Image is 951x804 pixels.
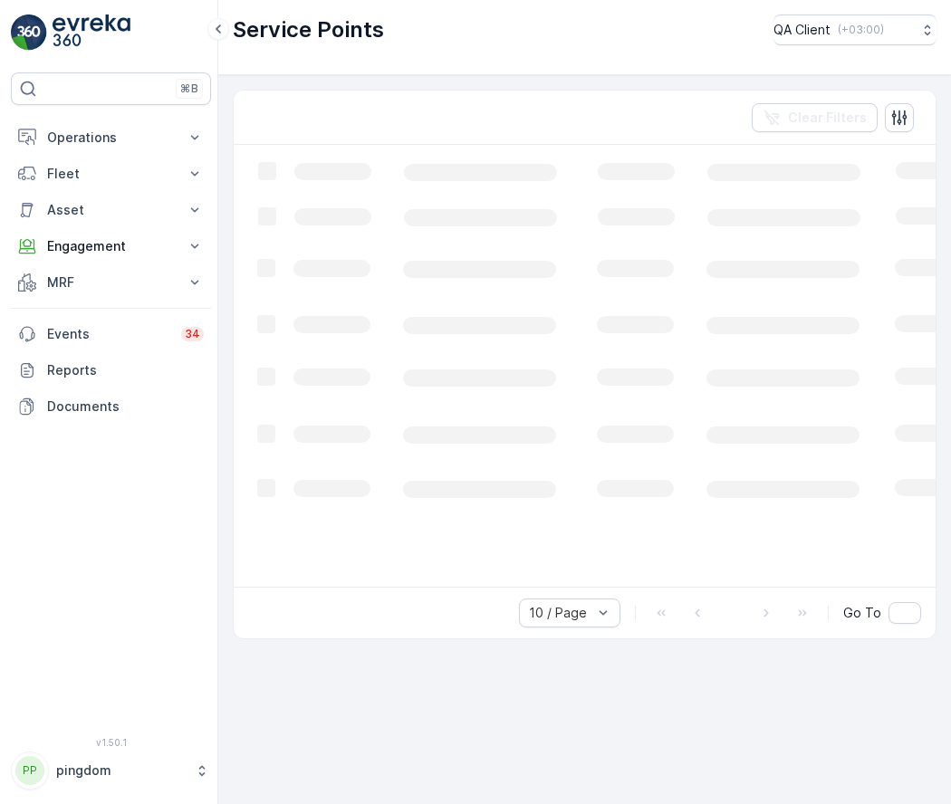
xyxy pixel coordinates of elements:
button: Clear Filters [752,103,878,132]
p: Service Points [233,15,384,44]
button: Asset [11,192,211,228]
a: Documents [11,388,211,425]
p: Asset [47,201,175,219]
p: Events [47,325,170,343]
p: Operations [47,129,175,147]
img: logo_light-DOdMpM7g.png [53,14,130,51]
img: logo [11,14,47,51]
button: Operations [11,120,211,156]
p: Documents [47,397,204,416]
button: Fleet [11,156,211,192]
button: QA Client(+03:00) [773,14,937,45]
p: MRF [47,273,175,292]
p: Engagement [47,237,175,255]
p: ⌘B [180,81,198,96]
p: 34 [185,327,200,341]
span: v 1.50.1 [11,737,211,748]
p: Clear Filters [788,109,867,127]
p: QA Client [773,21,831,39]
p: Reports [47,361,204,379]
a: Reports [11,352,211,388]
p: ( +03:00 ) [838,23,884,37]
p: Fleet [47,165,175,183]
button: Engagement [11,228,211,264]
button: PPpingdom [11,751,211,790]
p: pingdom [56,761,186,780]
div: PP [15,756,44,785]
button: MRF [11,264,211,301]
span: Go To [843,604,881,622]
a: Events34 [11,316,211,352]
